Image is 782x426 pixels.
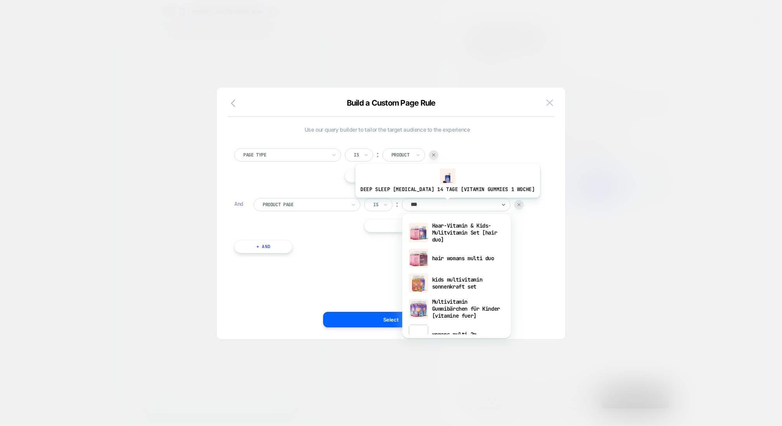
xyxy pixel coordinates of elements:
[406,219,507,246] div: Haar-Vitamin & Kids-Mulitvitamin Set [hair duo]
[406,246,507,271] div: hair womans multi duo
[517,203,521,206] img: end
[546,99,553,106] img: close
[234,126,540,133] span: Use our query builder to tailor the target audience to the experience
[364,219,503,232] button: || Or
